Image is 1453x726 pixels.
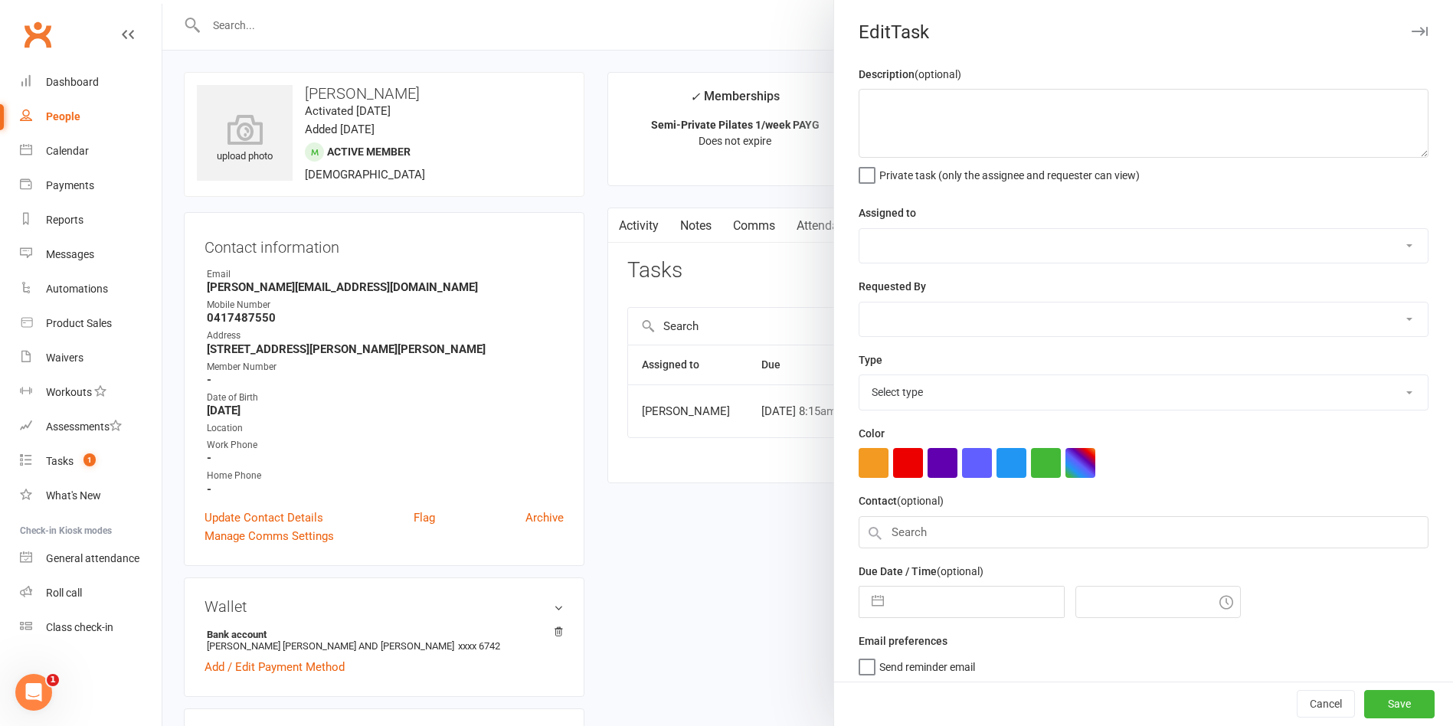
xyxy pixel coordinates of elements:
[879,680,985,698] span: Send "New Task" email
[879,656,975,673] span: Send reminder email
[46,621,113,633] div: Class check-in
[46,587,82,599] div: Roll call
[859,492,944,509] label: Contact
[46,386,92,398] div: Workouts
[46,420,122,433] div: Assessments
[20,610,162,645] a: Class kiosk mode
[1297,691,1355,718] button: Cancel
[20,375,162,410] a: Workouts
[859,66,961,83] label: Description
[20,203,162,237] a: Reports
[859,278,926,295] label: Requested By
[859,425,885,442] label: Color
[46,283,108,295] div: Automations
[46,552,139,564] div: General attendance
[18,15,57,54] a: Clubworx
[46,145,89,157] div: Calendar
[834,21,1453,43] div: Edit Task
[46,248,94,260] div: Messages
[20,237,162,272] a: Messages
[20,65,162,100] a: Dashboard
[20,444,162,479] a: Tasks 1
[46,455,74,467] div: Tasks
[46,489,101,502] div: What's New
[46,214,83,226] div: Reports
[897,495,944,507] small: (optional)
[46,76,99,88] div: Dashboard
[20,306,162,341] a: Product Sales
[1364,691,1435,718] button: Save
[46,352,83,364] div: Waivers
[859,516,1428,548] input: Search
[47,674,59,686] span: 1
[46,317,112,329] div: Product Sales
[46,179,94,191] div: Payments
[20,541,162,576] a: General attendance kiosk mode
[20,410,162,444] a: Assessments
[915,68,961,80] small: (optional)
[859,352,882,368] label: Type
[20,134,162,168] a: Calendar
[859,563,983,580] label: Due Date / Time
[20,576,162,610] a: Roll call
[46,110,80,123] div: People
[20,100,162,134] a: People
[20,479,162,513] a: What's New
[83,453,96,466] span: 1
[20,272,162,306] a: Automations
[937,565,983,577] small: (optional)
[859,204,916,221] label: Assigned to
[15,674,52,711] iframe: Intercom live chat
[20,341,162,375] a: Waivers
[859,633,947,649] label: Email preferences
[20,168,162,203] a: Payments
[879,164,1140,181] span: Private task (only the assignee and requester can view)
